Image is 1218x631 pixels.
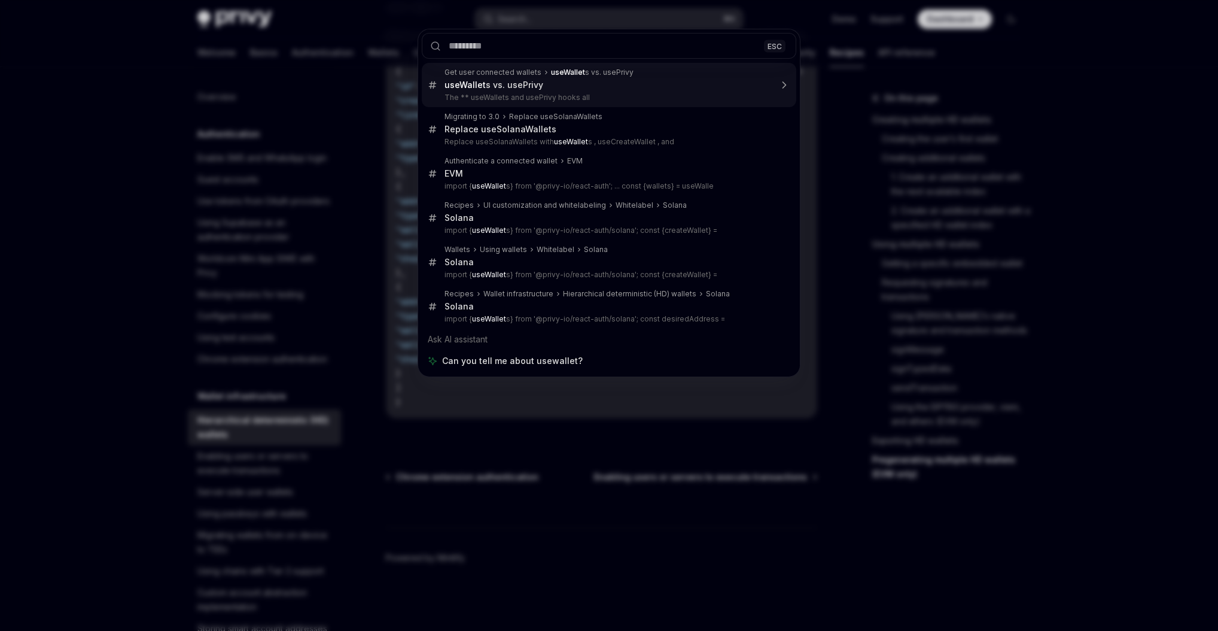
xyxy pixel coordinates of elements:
[706,289,730,299] div: Solana
[444,156,558,166] div: Authenticate a connected wallet
[563,289,696,299] div: Hierarchical deterministic (HD) wallets
[764,40,785,52] div: ESC
[472,181,506,190] b: useWallet
[444,80,486,90] b: useWallet
[444,201,474,210] div: Recipes
[472,270,506,279] b: useWallet
[442,355,583,367] span: Can you tell me about usewallet?
[444,124,556,135] div: Replace useSolanaWallets
[444,314,771,324] p: import { s} from '@privy-io/react-auth/solana'; const desiredAddress =
[483,289,553,299] div: Wallet infrastructure
[663,201,687,210] div: Solana
[551,68,634,77] div: s vs. usePrivy
[554,137,588,146] b: useWallet
[616,201,653,210] div: Whitelabel
[551,68,585,77] b: useWallet
[567,156,583,166] div: EVM
[444,137,771,147] p: Replace useSolanaWallets with s , useCreateWallet , and
[483,201,606,210] div: UI customization and whitelabeling
[444,80,543,90] div: s vs. usePrivy
[444,181,771,191] p: import { s} from '@privy-io/react-auth'; ... const {wallets} = useWalle
[444,289,474,299] div: Recipes
[444,213,474,223] div: Solana
[472,314,506,323] b: useWallet
[444,301,474,312] div: Solana
[537,245,574,254] div: Whitelabel
[584,245,608,254] div: Solana
[444,93,771,102] p: The ** useWallets and usePrivy hooks all
[444,226,771,235] p: import { s} from '@privy-io/react-auth/solana'; const {createWallet} =
[480,245,527,254] div: Using wallets
[444,68,541,77] div: Get user connected wallets
[444,257,474,268] div: Solana
[444,168,463,179] div: EVM
[472,226,506,235] b: useWallet
[444,270,771,280] p: import { s} from '@privy-io/react-auth/solana'; const {createWallet} =
[422,329,796,350] div: Ask AI assistant
[444,112,500,122] div: Migrating to 3.0
[509,112,602,122] div: Replace useSolanaWallets
[444,245,470,254] div: Wallets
